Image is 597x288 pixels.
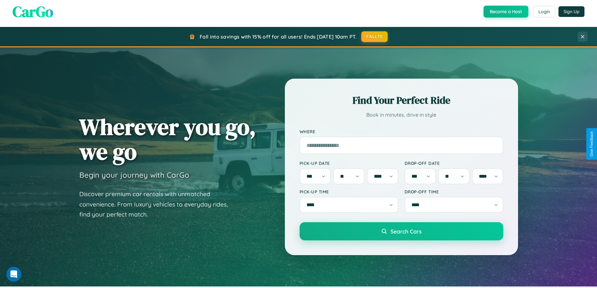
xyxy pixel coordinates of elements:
span: Fall into savings with 15% off for all users! Ends [DATE] 10am PT. [200,34,357,40]
p: Book in minutes, drive in style [300,110,503,119]
div: Give Feedback [589,131,594,157]
label: Drop-off Time [405,189,503,194]
span: CarGo [13,1,53,22]
span: Search Cars [390,228,422,235]
button: Search Cars [300,222,503,240]
h3: Begin your journey with CarGo [79,170,189,180]
button: Login [533,6,555,17]
label: Where [300,129,503,134]
iframe: Intercom live chat [6,267,21,282]
label: Pick-up Time [300,189,398,194]
button: Become a Host [484,6,528,18]
button: Sign Up [558,6,584,17]
p: Discover premium car rentals with unmatched convenience. From luxury vehicles to everyday rides, ... [79,189,236,220]
button: FALL15 [361,31,388,42]
label: Pick-up Date [300,160,398,166]
label: Drop-off Date [405,160,503,166]
h2: Find Your Perfect Ride [300,93,503,107]
h1: Wherever you go, we go [79,114,256,164]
